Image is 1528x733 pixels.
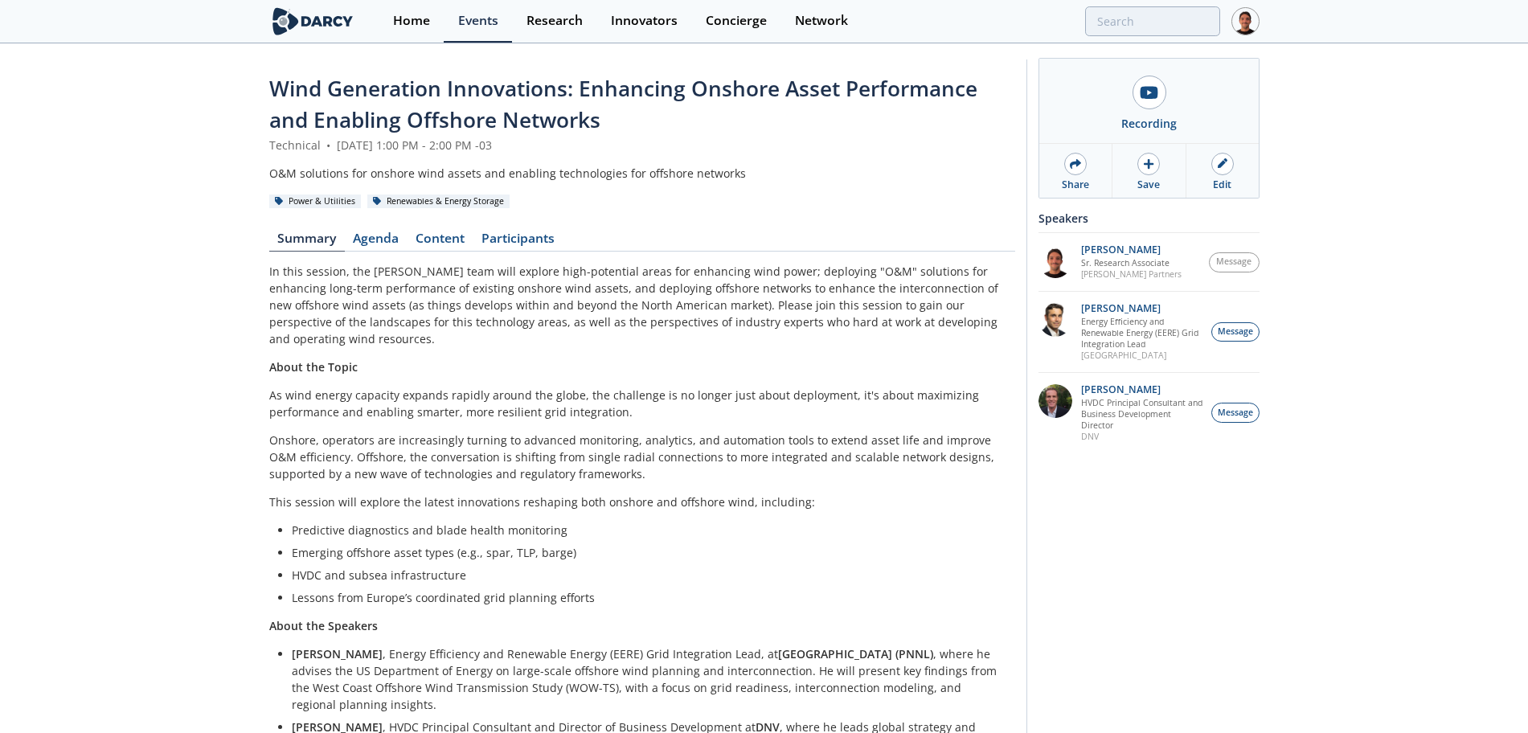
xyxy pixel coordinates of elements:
[1137,178,1160,192] div: Save
[526,14,583,27] div: Research
[1216,256,1251,268] span: Message
[1209,252,1260,272] button: Message
[1038,204,1260,232] div: Speakers
[1186,144,1259,198] a: Edit
[1213,178,1231,192] div: Edit
[1085,6,1220,36] input: Advanced Search
[269,137,1015,154] div: Technical [DATE] 1:00 PM - 2:00 PM -03
[1211,403,1260,423] button: Message
[473,232,563,252] a: Participants
[269,232,345,252] a: Summary
[1038,384,1072,418] img: a7c90837-2c3a-4a26-86b5-b32fe3f4a414
[1081,384,1203,395] p: [PERSON_NAME]
[292,522,1004,538] li: Predictive diagnostics and blade health monitoring
[269,165,1015,182] div: O&M solutions for onshore wind assets and enabling technologies for offshore networks
[1081,268,1182,280] p: [PERSON_NAME] Partners
[1218,326,1253,338] span: Message
[1081,397,1203,431] p: HVDC Principal Consultant and Business Development Director
[1081,350,1203,361] p: [GEOGRAPHIC_DATA]
[1081,431,1203,442] p: DNV
[269,263,1015,347] p: In this session, the [PERSON_NAME] team will explore high-potential areas for enhancing wind powe...
[269,195,362,209] div: Power & Utilities
[1038,303,1072,337] img: 76c95a87-c68e-4104-8137-f842964b9bbb
[269,359,358,375] strong: About the Topic
[292,567,1004,584] li: HVDC and subsea infrastructure
[1081,303,1203,314] p: [PERSON_NAME]
[269,493,1015,510] p: This session will explore the latest innovations reshaping both onshore and offshore wind, includ...
[269,432,1015,482] p: Onshore, operators are increasingly turning to advanced monitoring, analytics, and automation too...
[269,387,1015,420] p: As wind energy capacity expands rapidly around the globe, the challenge is no longer just about d...
[458,14,498,27] div: Events
[1062,178,1089,192] div: Share
[292,645,1004,713] li: , Energy Efficiency and Renewable Energy (EERE) Grid Integration Lead, at , where he advises the ...
[611,14,678,27] div: Innovators
[795,14,848,27] div: Network
[1081,316,1203,350] p: Energy Efficiency and Renewable Energy (EERE) Grid Integration Lead
[393,14,430,27] div: Home
[292,646,383,661] strong: [PERSON_NAME]
[292,589,1004,606] li: Lessons from Europe’s coordinated grid planning efforts
[1460,669,1512,717] iframe: chat widget
[345,232,408,252] a: Agenda
[1039,59,1259,143] a: Recording
[269,618,378,633] strong: About the Speakers
[1081,244,1182,256] p: [PERSON_NAME]
[778,646,933,661] strong: [GEOGRAPHIC_DATA] (PNNL)
[1121,115,1177,132] div: Recording
[706,14,767,27] div: Concierge
[1218,407,1253,420] span: Message
[269,7,357,35] img: logo-wide.svg
[1211,322,1260,342] button: Message
[367,195,510,209] div: Renewables & Energy Storage
[292,544,1004,561] li: Emerging offshore asset types (e.g., spar, TLP, barge)
[1081,257,1182,268] p: Sr. Research Associate
[1231,7,1260,35] img: Profile
[1038,244,1072,278] img: 26c34c91-05b5-44cd-9eb8-fbe8adb38672
[408,232,473,252] a: Content
[269,74,977,134] span: Wind Generation Innovations: Enhancing Onshore Asset Performance and Enabling Offshore Networks
[324,137,334,153] span: •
